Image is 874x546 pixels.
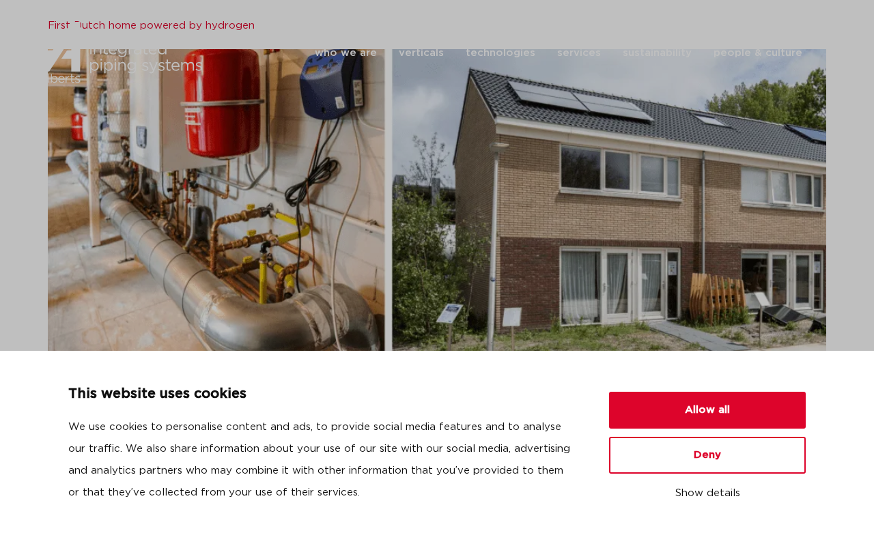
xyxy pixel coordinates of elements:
[609,392,806,429] button: Allow all
[609,482,806,505] button: Show details
[609,437,806,474] button: Deny
[714,25,802,81] a: people & culture
[557,25,601,81] a: services
[68,416,576,504] p: We use cookies to personalise content and ads, to provide social media features and to analyse ou...
[315,25,802,81] nav: Menu
[399,25,444,81] a: verticals
[68,384,576,405] p: This website uses cookies
[466,25,535,81] a: technologies
[623,25,692,81] a: sustainability
[315,25,377,81] a: who we are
